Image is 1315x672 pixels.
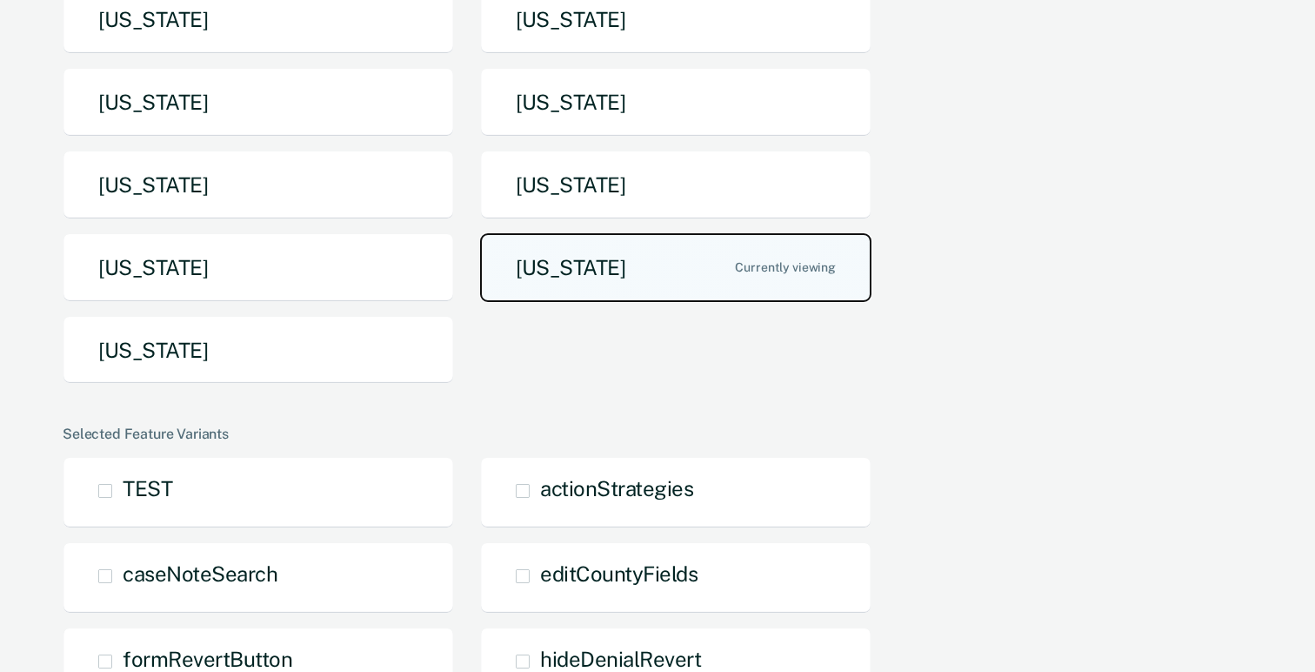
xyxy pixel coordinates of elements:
[540,647,701,671] span: hideDenialRevert
[480,151,871,219] button: [US_STATE]
[63,426,1245,442] div: Selected Feature Variants
[63,68,454,137] button: [US_STATE]
[480,68,871,137] button: [US_STATE]
[540,476,693,501] span: actionStrategies
[123,561,277,586] span: caseNoteSearch
[63,151,454,219] button: [US_STATE]
[123,476,172,501] span: TEST
[63,233,454,302] button: [US_STATE]
[63,316,454,385] button: [US_STATE]
[480,233,871,302] button: [US_STATE]
[540,561,698,586] span: editCountyFields
[123,647,292,671] span: formRevertButton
